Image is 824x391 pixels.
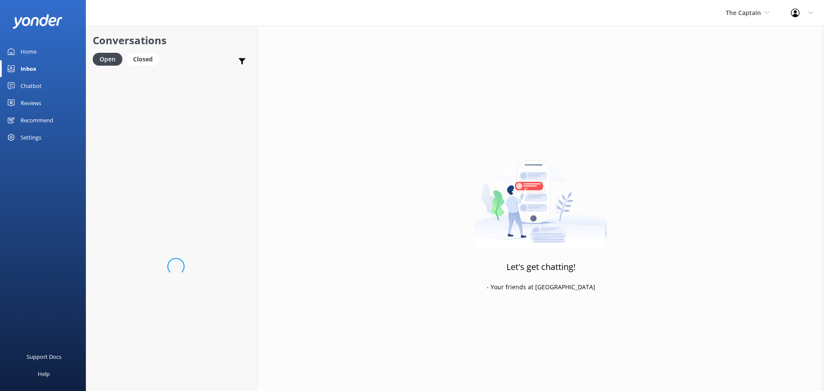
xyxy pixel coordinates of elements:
[93,32,251,48] h2: Conversations
[13,14,62,28] img: yonder-white-logo.png
[127,53,159,66] div: Closed
[21,60,36,77] div: Inbox
[21,112,53,129] div: Recommend
[27,348,61,365] div: Support Docs
[487,282,595,292] p: - Your friends at [GEOGRAPHIC_DATA]
[21,43,36,60] div: Home
[21,94,41,112] div: Reviews
[21,77,42,94] div: Chatbot
[93,53,122,66] div: Open
[506,260,576,274] h3: Let's get chatting!
[21,129,41,146] div: Settings
[38,365,50,382] div: Help
[726,9,761,17] span: The Captain
[475,142,607,249] img: artwork of a man stealing a conversation from at giant smartphone
[127,54,164,64] a: Closed
[93,54,127,64] a: Open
